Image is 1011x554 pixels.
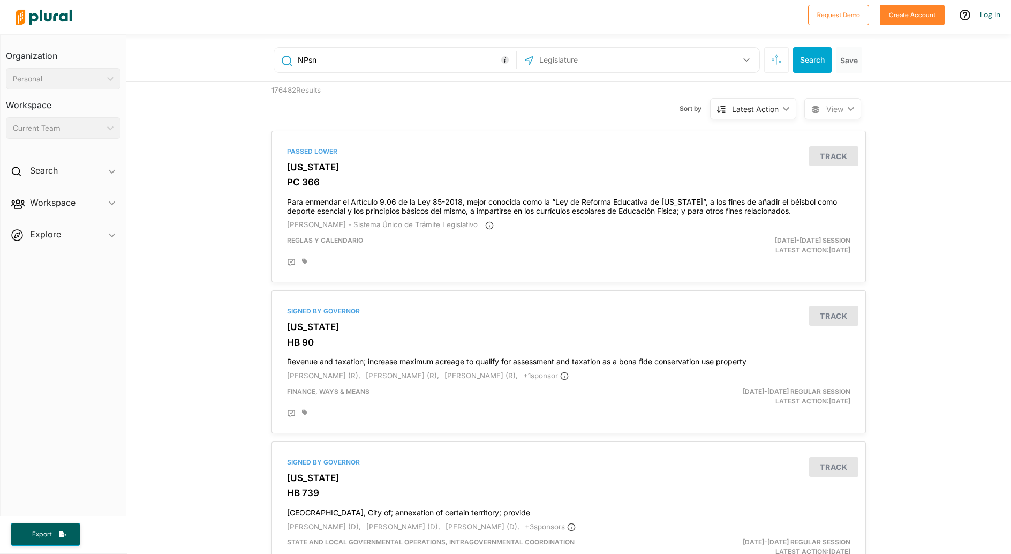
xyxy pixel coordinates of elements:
span: Finance, Ways & Means [287,387,369,395]
a: Create Account [880,9,945,20]
h2: Search [30,164,58,176]
h3: HB 739 [287,488,850,498]
div: Add tags [302,409,307,416]
span: [PERSON_NAME] (D), [287,522,361,531]
h3: [US_STATE] [287,162,850,173]
button: Search [793,47,832,73]
div: Tooltip anchor [500,55,510,65]
span: [DATE]-[DATE] Regular Session [743,538,850,546]
h3: PC 366 [287,177,850,188]
span: Export [25,530,59,539]
h3: [US_STATE] [287,321,850,332]
div: Signed by Governor [287,306,850,316]
div: Signed by Governor [287,458,850,467]
span: + 3 sponsor s [525,522,576,531]
div: Latest Action: [DATE] [666,387,859,406]
button: Request Demo [808,5,869,25]
span: [PERSON_NAME] (R), [287,371,360,380]
button: Create Account [880,5,945,25]
button: Track [809,146,858,166]
h3: [US_STATE] [287,473,850,483]
div: Current Team [13,123,103,134]
span: [PERSON_NAME] (R), [366,371,439,380]
input: Legislature [538,50,653,70]
span: View [826,103,843,115]
div: Latest Action [732,103,779,115]
button: Track [809,457,858,477]
h4: [GEOGRAPHIC_DATA], City of; annexation of certain territory; provide [287,503,850,518]
h3: Workspace [6,89,120,113]
span: [PERSON_NAME] (D), [446,522,519,531]
span: [PERSON_NAME] - Sistema Único de Trámite Legislativo [287,220,478,229]
div: Latest Action: [DATE] [666,236,859,255]
div: Add tags [302,258,307,265]
span: [DATE]-[DATE] Regular Session [743,387,850,395]
h3: HB 90 [287,337,850,348]
span: + 1 sponsor [523,371,569,380]
button: Track [809,306,858,326]
h4: Para enmendar el Artículo 9.06 de la Ley 85-2018, mejor conocida como la “Ley de Reforma Educativ... [287,192,850,216]
h3: Organization [6,40,120,64]
div: 176482 Results [263,82,416,123]
div: Add Position Statement [287,258,296,267]
a: Log In [980,10,1000,19]
span: [PERSON_NAME] (D), [366,522,440,531]
span: [DATE]-[DATE] Session [775,236,850,244]
div: Add Position Statement [287,409,296,418]
span: Sort by [680,104,710,114]
span: [PERSON_NAME] (R), [444,371,518,380]
button: Export [11,523,80,546]
div: Passed Lower [287,147,850,156]
div: Personal [13,73,103,85]
h4: Revenue and taxation; increase maximum acreage to qualify for assessment and taxation as a bona f... [287,352,850,366]
input: Enter keywords, bill # or legislator name [297,50,514,70]
span: State and Local Governmental Operations, Intragovernmental Coordination [287,538,575,546]
span: Reglas y Calendario [287,236,363,244]
span: Search Filters [771,54,782,63]
button: Save [836,47,862,73]
a: Request Demo [808,9,869,20]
